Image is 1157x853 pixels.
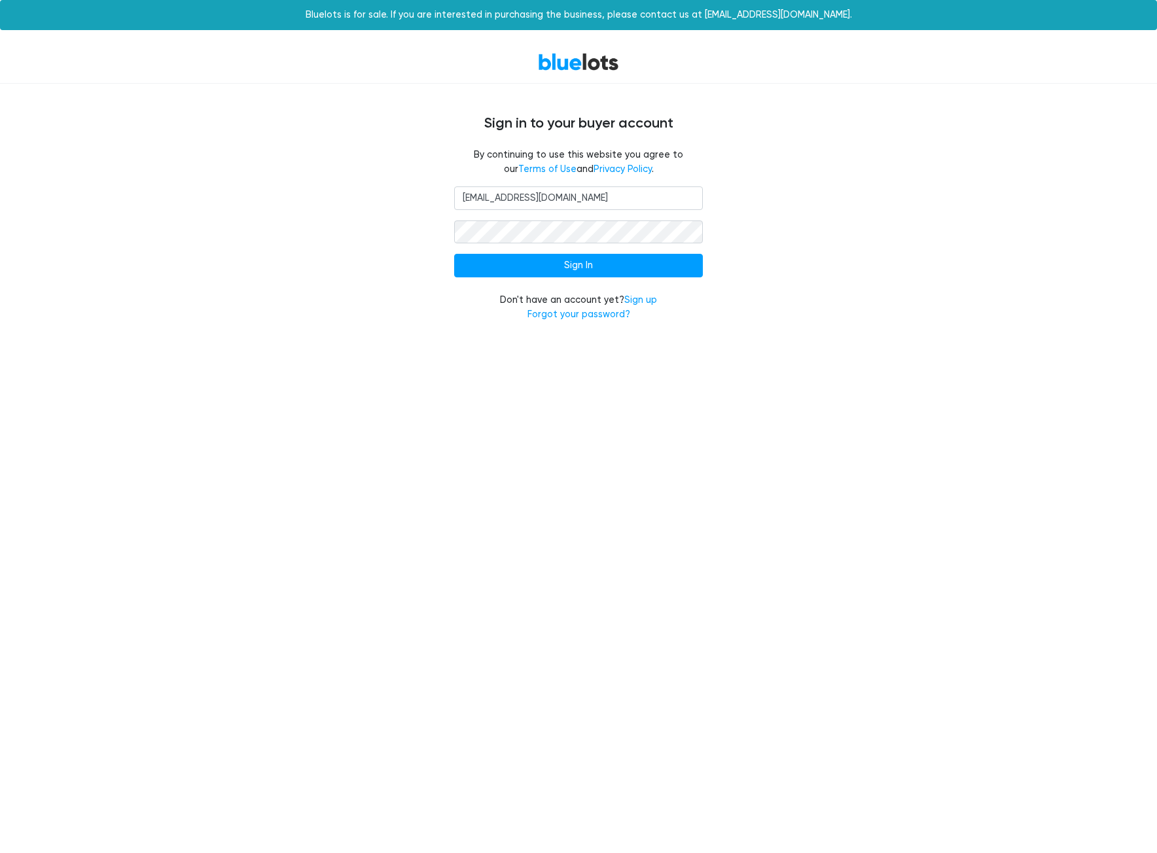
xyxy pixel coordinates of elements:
a: Sign up [624,294,657,305]
a: Privacy Policy [594,164,652,175]
input: Email [454,186,703,210]
h4: Sign in to your buyer account [186,115,971,132]
fieldset: By continuing to use this website you agree to our and . [454,148,703,176]
a: BlueLots [538,52,619,71]
a: Terms of Use [518,164,577,175]
input: Sign In [454,254,703,277]
div: Don't have an account yet? [454,293,703,321]
a: Forgot your password? [527,309,630,320]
